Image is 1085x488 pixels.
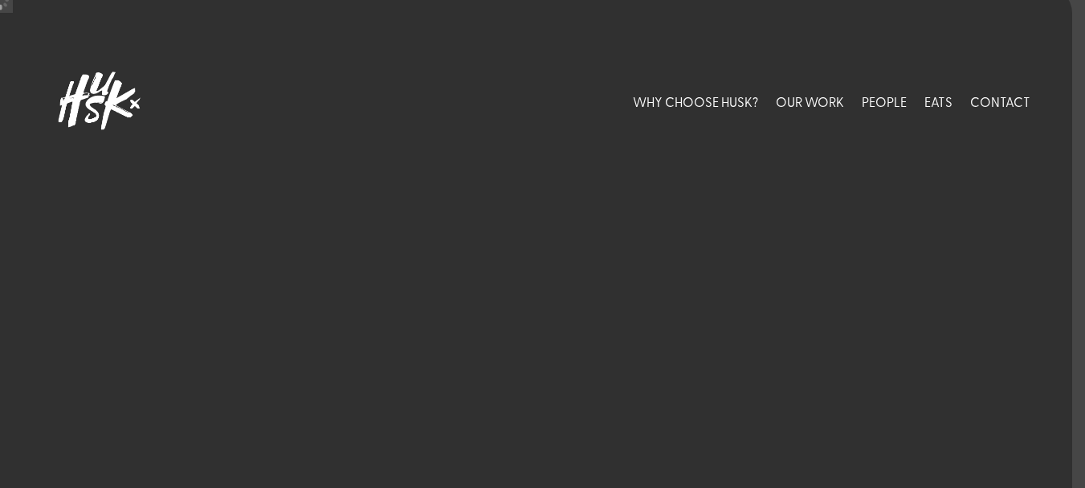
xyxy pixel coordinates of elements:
[970,65,1030,137] a: CONTACT
[633,65,758,137] a: WHY CHOOSE HUSK?
[55,65,143,137] img: Husk logo
[862,65,907,137] a: PEOPLE
[776,65,844,137] a: OUR WORK
[924,65,952,137] a: EATS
